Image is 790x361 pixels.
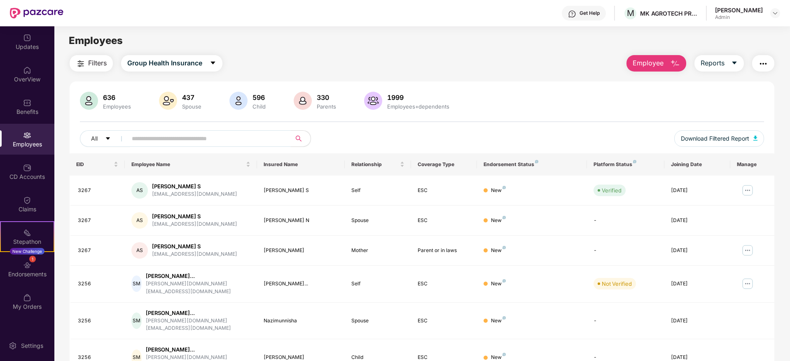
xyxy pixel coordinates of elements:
div: [DATE] [671,280,724,288]
div: Parent or in laws [418,247,470,255]
div: [DATE] [671,317,724,325]
div: [PERSON_NAME][DOMAIN_NAME][EMAIL_ADDRESS][DOMAIN_NAME] [146,317,250,333]
span: Employee Name [131,161,244,168]
div: ESC [418,217,470,224]
img: svg+xml;base64,PHN2ZyB4bWxucz0iaHR0cDovL3d3dy53My5vcmcvMjAwMC9zdmciIHhtbG5zOnhsaW5rPSJodHRwOi8vd3... [753,136,757,141]
th: EID [70,153,125,176]
div: 3267 [78,247,118,255]
img: svg+xml;base64,PHN2ZyB4bWxucz0iaHR0cDovL3d3dy53My5vcmcvMjAwMC9zdmciIHdpZHRoPSI4IiBoZWlnaHQ9IjgiIH... [535,160,538,163]
div: New Challenge [10,248,44,255]
img: svg+xml;base64,PHN2ZyB4bWxucz0iaHR0cDovL3d3dy53My5vcmcvMjAwMC9zdmciIHdpZHRoPSI4IiBoZWlnaHQ9IjgiIH... [503,216,506,219]
span: Group Health Insurance [127,58,202,68]
img: svg+xml;base64,PHN2ZyB4bWxucz0iaHR0cDovL3d3dy53My5vcmcvMjAwMC9zdmciIHdpZHRoPSI4IiBoZWlnaHQ9IjgiIH... [633,160,636,163]
img: svg+xml;base64,PHN2ZyB4bWxucz0iaHR0cDovL3d3dy53My5vcmcvMjAwMC9zdmciIHdpZHRoPSI4IiBoZWlnaHQ9IjgiIH... [503,353,506,356]
div: AS [131,242,148,259]
div: [EMAIL_ADDRESS][DOMAIN_NAME] [152,190,237,198]
td: - [587,236,664,266]
img: svg+xml;base64,PHN2ZyB4bWxucz0iaHR0cDovL3d3dy53My5vcmcvMjAwMC9zdmciIHdpZHRoPSI4IiBoZWlnaHQ9IjgiIH... [503,246,506,249]
button: Employee [626,55,686,72]
span: All [91,134,98,143]
div: ESC [418,187,470,194]
div: Settings [19,342,46,350]
img: svg+xml;base64,PHN2ZyB4bWxucz0iaHR0cDovL3d3dy53My5vcmcvMjAwMC9zdmciIHhtbG5zOnhsaW5rPSJodHRwOi8vd3... [80,92,98,110]
div: Admin [715,14,763,21]
img: New Pazcare Logo [10,8,63,19]
div: Verified [602,186,622,194]
span: EID [76,161,112,168]
div: [PERSON_NAME] N [264,217,339,224]
div: [DATE] [671,217,724,224]
span: Download Filtered Report [681,134,749,143]
div: Spouse [351,317,404,325]
div: Employees [101,103,133,110]
th: Coverage Type [411,153,477,176]
img: svg+xml;base64,PHN2ZyBpZD0iRW1wbG95ZWVzIiB4bWxucz0iaHR0cDovL3d3dy53My5vcmcvMjAwMC9zdmciIHdpZHRoPS... [23,131,31,139]
div: SM [131,275,142,292]
div: AS [131,182,148,199]
img: svg+xml;base64,PHN2ZyBpZD0iRHJvcGRvd24tMzJ4MzIiIHhtbG5zPSJodHRwOi8vd3d3LnczLm9yZy8yMDAwL3N2ZyIgd2... [772,10,778,16]
div: ESC [418,317,470,325]
div: Spouse [180,103,203,110]
img: manageButton [741,244,754,257]
div: [PERSON_NAME] S [152,243,237,250]
span: caret-down [731,60,738,67]
div: [PERSON_NAME][DOMAIN_NAME][EMAIL_ADDRESS][DOMAIN_NAME] [146,280,250,296]
span: M [627,8,634,18]
img: svg+xml;base64,PHN2ZyB4bWxucz0iaHR0cDovL3d3dy53My5vcmcvMjAwMC9zdmciIHhtbG5zOnhsaW5rPSJodHRwOi8vd3... [229,92,248,110]
div: Mother [351,247,404,255]
div: Stepathon [1,238,54,246]
span: Relationship [351,161,398,168]
div: Not Verified [602,280,632,288]
div: 596 [251,93,267,102]
div: New [491,280,506,288]
div: [PERSON_NAME]... [146,346,250,354]
div: [PERSON_NAME] S [264,187,339,194]
img: svg+xml;base64,PHN2ZyBpZD0iSG9tZSIgeG1sbnM9Imh0dHA6Ly93d3cudzMub3JnLzIwMDAvc3ZnIiB3aWR0aD0iMjAiIG... [23,66,31,74]
div: 3256 [78,317,118,325]
span: Filters [88,58,107,68]
div: 437 [180,93,203,102]
div: 3267 [78,187,118,194]
th: Manage [730,153,774,176]
div: 330 [315,93,338,102]
th: Joining Date [664,153,730,176]
button: Group Health Insurancecaret-down [121,55,222,72]
div: New [491,217,506,224]
div: Employees+dependents [386,103,451,110]
div: 3267 [78,217,118,224]
div: [EMAIL_ADDRESS][DOMAIN_NAME] [152,220,237,228]
img: svg+xml;base64,PHN2ZyB4bWxucz0iaHR0cDovL3d3dy53My5vcmcvMjAwMC9zdmciIHdpZHRoPSI4IiBoZWlnaHQ9IjgiIH... [503,186,506,189]
img: svg+xml;base64,PHN2ZyB4bWxucz0iaHR0cDovL3d3dy53My5vcmcvMjAwMC9zdmciIHdpZHRoPSIyMSIgaGVpZ2h0PSIyMC... [23,229,31,237]
img: svg+xml;base64,PHN2ZyBpZD0iQ2xhaW0iIHhtbG5zPSJodHRwOi8vd3d3LnczLm9yZy8yMDAwL3N2ZyIgd2lkdGg9IjIwIi... [23,196,31,204]
button: Filters [70,55,113,72]
div: 636 [101,93,133,102]
button: Reportscaret-down [694,55,744,72]
img: manageButton [741,277,754,290]
div: [EMAIL_ADDRESS][DOMAIN_NAME] [152,250,237,258]
span: search [290,135,306,142]
img: svg+xml;base64,PHN2ZyBpZD0iU2V0dGluZy0yMHgyMCIgeG1sbnM9Imh0dHA6Ly93d3cudzMub3JnLzIwMDAvc3ZnIiB3aW... [9,342,17,350]
div: New [491,317,506,325]
span: caret-down [105,136,111,142]
span: Employees [69,35,123,46]
img: svg+xml;base64,PHN2ZyB4bWxucz0iaHR0cDovL3d3dy53My5vcmcvMjAwMC9zdmciIHdpZHRoPSIyNCIgaGVpZ2h0PSIyNC... [758,59,768,69]
img: svg+xml;base64,PHN2ZyB4bWxucz0iaHR0cDovL3d3dy53My5vcmcvMjAwMC9zdmciIHhtbG5zOnhsaW5rPSJodHRwOi8vd3... [159,92,177,110]
div: [PERSON_NAME] S [152,183,237,190]
button: Download Filtered Report [674,130,764,147]
div: [PERSON_NAME]... [146,309,250,317]
button: search [290,130,311,147]
div: 1999 [386,93,451,102]
img: svg+xml;base64,PHN2ZyBpZD0iQmVuZWZpdHMiIHhtbG5zPSJodHRwOi8vd3d3LnczLm9yZy8yMDAwL3N2ZyIgd2lkdGg9Ij... [23,99,31,107]
span: Employee [633,58,664,68]
div: [PERSON_NAME]... [264,280,339,288]
div: 3256 [78,280,118,288]
button: Allcaret-down [80,130,130,147]
div: AS [131,212,148,229]
div: Nazimunnisha [264,317,339,325]
div: Endorsement Status [484,161,580,168]
th: Employee Name [125,153,257,176]
img: svg+xml;base64,PHN2ZyB4bWxucz0iaHR0cDovL3d3dy53My5vcmcvMjAwMC9zdmciIHhtbG5zOnhsaW5rPSJodHRwOi8vd3... [364,92,382,110]
span: caret-down [210,60,216,67]
div: 1 [29,256,36,262]
img: svg+xml;base64,PHN2ZyBpZD0iSGVscC0zMngzMiIgeG1sbnM9Imh0dHA6Ly93d3cudzMub3JnLzIwMDAvc3ZnIiB3aWR0aD... [568,10,576,18]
